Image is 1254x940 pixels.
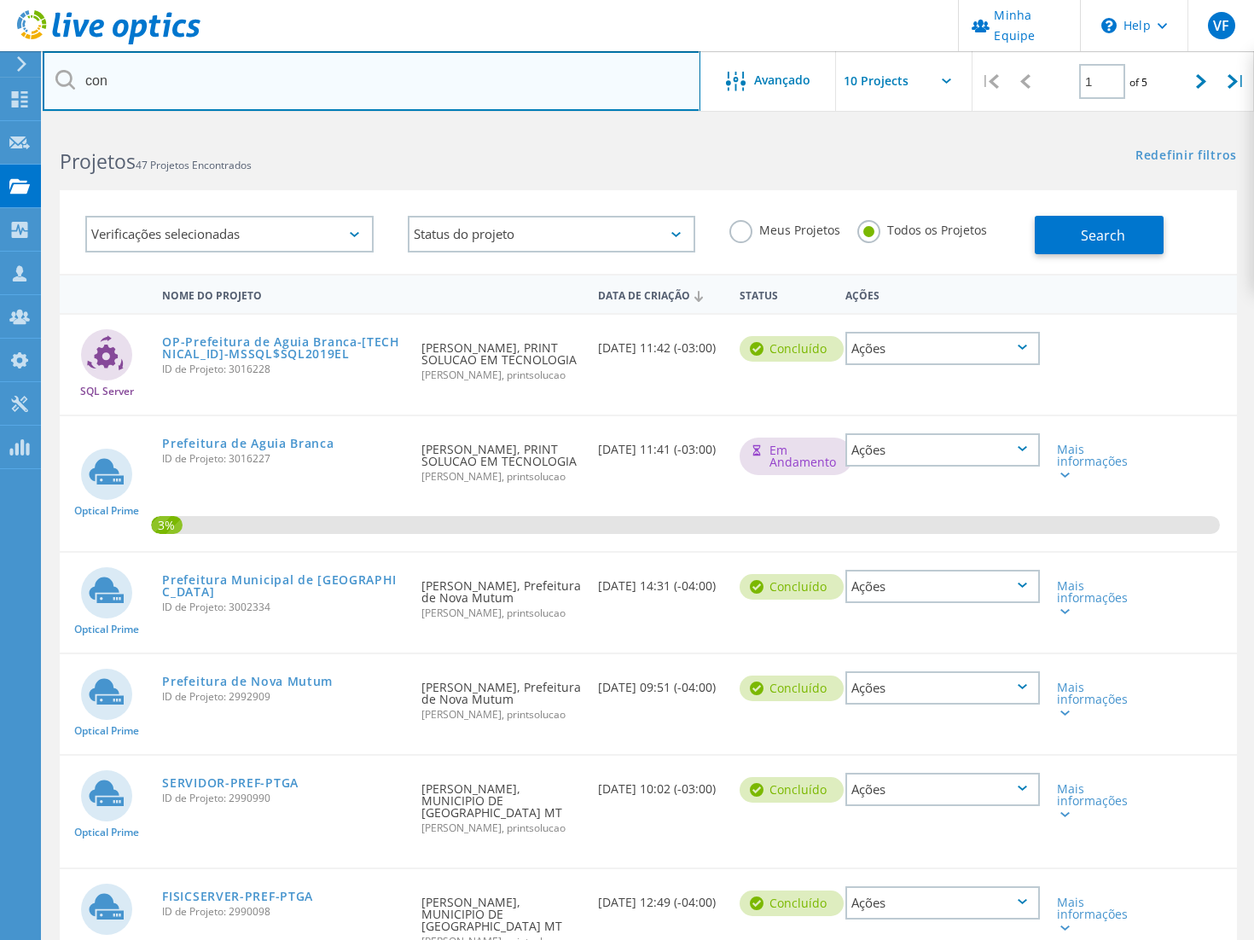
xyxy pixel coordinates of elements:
[162,438,334,450] a: Prefeitura de Aguia Branca
[162,336,404,360] a: OP-Prefeitura de Aguia Branca-[TECHNICAL_ID]-MSSQL$SQL2019EL
[162,793,404,804] span: ID de Projeto: 2990990
[421,608,581,618] span: [PERSON_NAME], printsolucao
[85,216,374,252] div: Verificações selecionadas
[413,756,589,850] div: [PERSON_NAME], MUNICIPIO DE [GEOGRAPHIC_DATA] MT
[74,726,139,736] span: Optical Prime
[589,315,731,371] div: [DATE] 11:42 (-03:00)
[1219,51,1254,112] div: |
[162,907,404,917] span: ID de Projeto: 2990098
[589,416,731,473] div: [DATE] 11:41 (-03:00)
[74,827,139,838] span: Optical Prime
[162,777,299,789] a: SERVIDOR-PREF-PTGA
[1135,149,1237,164] a: Redefinir filtros
[17,36,200,48] a: Live Optics Dashboard
[154,278,413,310] div: Nome do Projeto
[421,823,581,833] span: [PERSON_NAME], printsolucao
[845,773,1040,806] div: Ações
[740,438,853,475] div: Em andamento
[162,364,404,374] span: ID de Projeto: 3016228
[845,671,1040,705] div: Ações
[845,332,1040,365] div: Ações
[421,370,581,380] span: [PERSON_NAME], printsolucao
[43,51,700,111] input: Pesquisar projetos por nome, proprietário, ID, empresa, etc
[162,454,404,464] span: ID de Projeto: 3016227
[740,676,844,701] div: Concluído
[837,278,1048,310] div: Ações
[1057,580,1134,616] div: Mais informações
[413,416,589,499] div: [PERSON_NAME], PRINT SOLUCAO EM TECNOLOGIA
[413,553,589,635] div: [PERSON_NAME], Prefeitura de Nova Mutum
[845,433,1040,467] div: Ações
[408,216,696,252] div: Status do projeto
[421,710,581,720] span: [PERSON_NAME], printsolucao
[1213,19,1229,32] span: VF
[845,570,1040,603] div: Ações
[740,891,844,916] div: Concluído
[1057,682,1134,717] div: Mais informações
[1035,216,1164,254] button: Search
[1057,896,1134,932] div: Mais informações
[1081,226,1125,245] span: Search
[754,74,810,86] span: Avançado
[1101,18,1117,33] svg: \n
[845,886,1040,920] div: Ações
[589,654,731,711] div: [DATE] 09:51 (-04:00)
[162,891,313,902] a: FISICSERVER-PREF-PTGA
[162,602,404,612] span: ID de Projeto: 3002334
[421,472,581,482] span: [PERSON_NAME], printsolucao
[74,506,139,516] span: Optical Prime
[413,315,589,397] div: [PERSON_NAME], PRINT SOLUCAO EM TECNOLOGIA
[1057,783,1134,819] div: Mais informações
[1057,444,1134,479] div: Mais informações
[740,574,844,600] div: Concluído
[857,220,987,236] label: Todos os Projetos
[972,51,1007,112] div: |
[151,516,183,531] span: 3%
[729,220,840,236] label: Meus Projetos
[136,158,252,172] span: 47 Projetos Encontrados
[162,676,333,688] a: Prefeitura de Nova Mutum
[1129,75,1147,90] span: of 5
[731,278,837,310] div: Status
[162,692,404,702] span: ID de Projeto: 2992909
[413,654,589,737] div: [PERSON_NAME], Prefeitura de Nova Mutum
[60,148,136,175] b: Projetos
[74,624,139,635] span: Optical Prime
[162,574,404,598] a: Prefeitura Municipal de [GEOGRAPHIC_DATA]
[589,278,731,310] div: Data de Criação
[740,777,844,803] div: Concluído
[589,869,731,925] div: [DATE] 12:49 (-04:00)
[589,553,731,609] div: [DATE] 14:31 (-04:00)
[80,386,134,397] span: SQL Server
[740,336,844,362] div: Concluído
[589,756,731,812] div: [DATE] 10:02 (-03:00)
